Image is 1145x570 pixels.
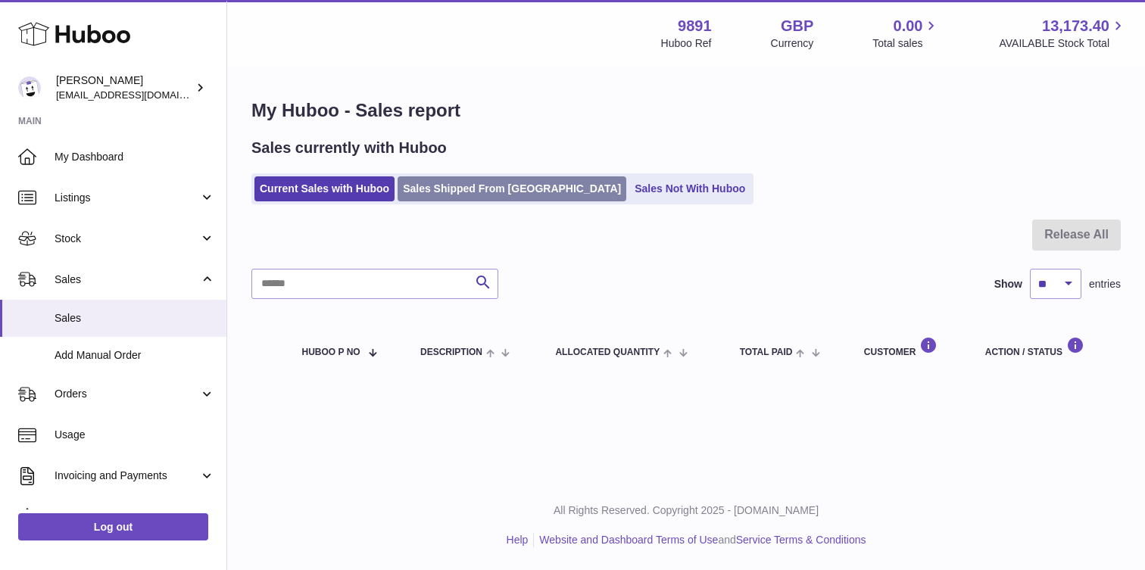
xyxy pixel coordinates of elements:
[736,534,866,546] a: Service Terms & Conditions
[872,36,940,51] span: Total sales
[740,347,793,357] span: Total paid
[302,347,360,357] span: Huboo P no
[629,176,750,201] a: Sales Not With Huboo
[999,36,1127,51] span: AVAILABLE Stock Total
[55,428,215,442] span: Usage
[555,347,660,357] span: ALLOCATED Quantity
[507,534,529,546] a: Help
[1042,16,1109,36] span: 13,173.40
[781,16,813,36] strong: GBP
[661,36,712,51] div: Huboo Ref
[56,73,192,102] div: [PERSON_NAME]
[56,89,223,101] span: [EMAIL_ADDRESS][DOMAIN_NAME]
[534,533,866,547] li: and
[55,469,199,483] span: Invoicing and Payments
[251,98,1121,123] h1: My Huboo - Sales report
[55,348,215,363] span: Add Manual Order
[994,277,1022,291] label: Show
[55,311,215,325] span: Sales
[398,176,626,201] a: Sales Shipped From [GEOGRAPHIC_DATA]
[18,513,208,540] a: Log out
[55,191,199,205] span: Listings
[55,150,215,164] span: My Dashboard
[985,337,1106,357] div: Action / Status
[872,16,940,51] a: 0.00 Total sales
[999,16,1127,51] a: 13,173.40 AVAILABLE Stock Total
[678,16,712,36] strong: 9891
[1089,277,1121,291] span: entries
[55,273,199,287] span: Sales
[539,534,718,546] a: Website and Dashboard Terms of Use
[894,16,923,36] span: 0.00
[254,176,395,201] a: Current Sales with Huboo
[771,36,814,51] div: Currency
[251,138,447,158] h2: Sales currently with Huboo
[864,337,955,357] div: Customer
[420,347,482,357] span: Description
[18,76,41,99] img: ro@thebitterclub.co.uk
[55,387,199,401] span: Orders
[55,232,199,246] span: Stock
[239,503,1133,518] p: All Rights Reserved. Copyright 2025 - [DOMAIN_NAME]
